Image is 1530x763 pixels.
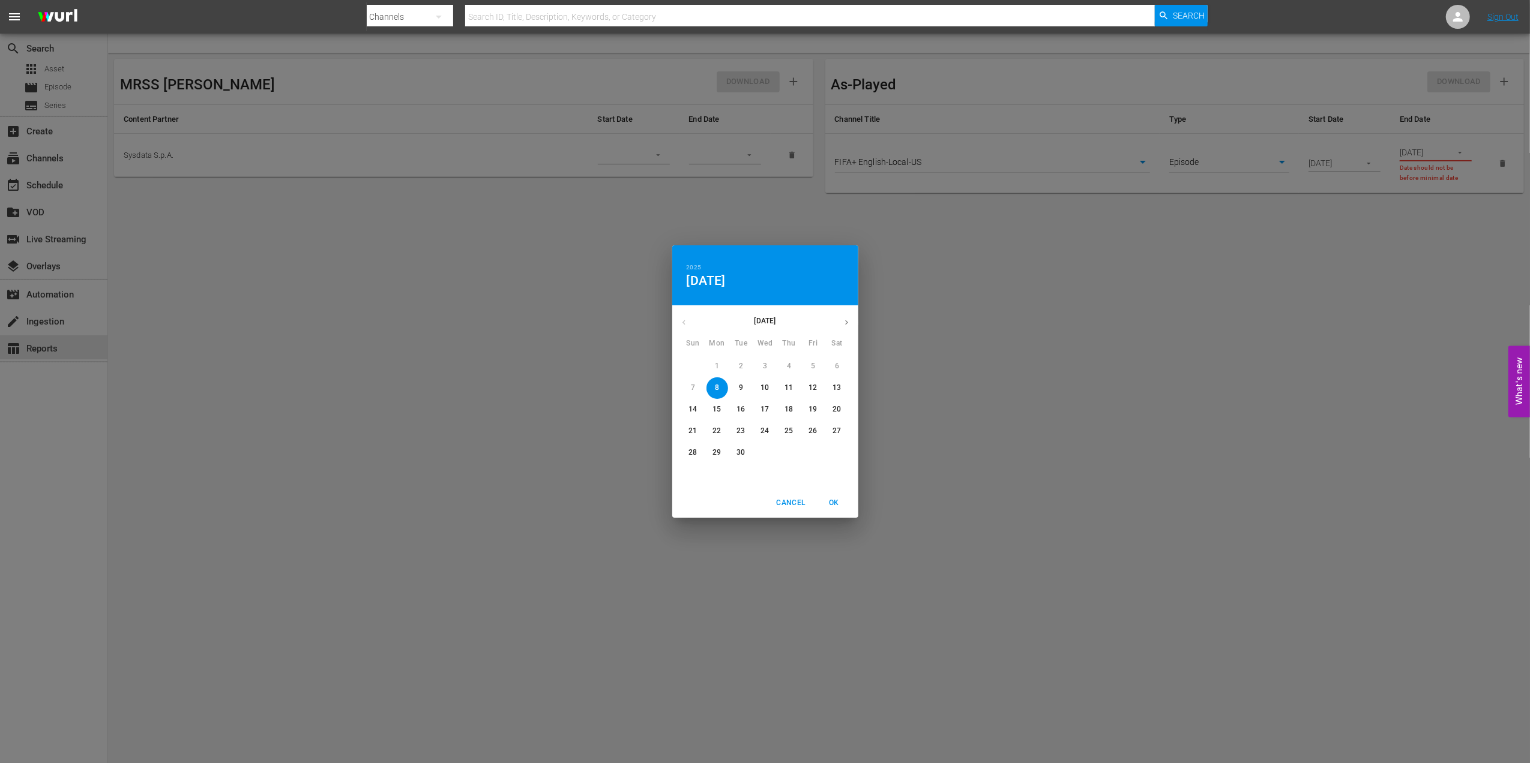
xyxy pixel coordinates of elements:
button: 8 [706,377,728,399]
button: 2025 [687,262,701,273]
p: 24 [760,426,769,436]
button: 17 [754,399,776,420]
button: 23 [730,420,752,442]
p: 8 [715,383,719,393]
button: Open Feedback Widget [1508,346,1530,417]
span: Sat [827,338,848,350]
button: 30 [730,442,752,464]
span: Tue [730,338,752,350]
button: 18 [779,399,800,420]
p: 11 [785,383,793,393]
p: 22 [712,426,721,436]
p: 13 [833,383,841,393]
p: 18 [785,404,793,414]
p: 17 [760,404,769,414]
p: 30 [736,447,745,458]
button: 13 [827,377,848,399]
p: 20 [833,404,841,414]
span: menu [7,10,22,24]
p: 14 [688,404,697,414]
button: 24 [754,420,776,442]
p: 25 [785,426,793,436]
p: 19 [809,404,817,414]
button: 12 [803,377,824,399]
span: Wed [754,338,776,350]
p: 10 [760,383,769,393]
p: 12 [809,383,817,393]
span: Search [1173,5,1205,26]
p: 9 [739,383,743,393]
button: 26 [803,420,824,442]
p: 29 [712,447,721,458]
button: 9 [730,377,752,399]
button: 21 [682,420,704,442]
button: 14 [682,399,704,420]
p: 27 [833,426,841,436]
button: 20 [827,399,848,420]
button: 15 [706,399,728,420]
button: [DATE] [687,273,726,289]
p: 26 [809,426,817,436]
button: 19 [803,399,824,420]
span: Thu [779,338,800,350]
span: Fri [803,338,824,350]
a: Sign Out [1487,12,1519,22]
p: 16 [736,404,745,414]
p: 28 [688,447,697,458]
button: 10 [754,377,776,399]
button: 28 [682,442,704,464]
button: 29 [706,442,728,464]
img: ans4CAIJ8jUAAAAAAAAAAAAAAAAAAAAAAAAgQb4GAAAAAAAAAAAAAAAAAAAAAAAAJMjXAAAAAAAAAAAAAAAAAAAAAAAAgAT5G... [29,3,86,31]
span: OK [820,497,849,509]
button: Cancel [771,493,810,513]
button: 25 [779,420,800,442]
button: 27 [827,420,848,442]
button: OK [815,493,854,513]
p: [DATE] [696,316,835,326]
button: 22 [706,420,728,442]
p: 23 [736,426,745,436]
button: 16 [730,399,752,420]
p: 15 [712,404,721,414]
span: Mon [706,338,728,350]
p: 21 [688,426,697,436]
span: Cancel [776,497,805,509]
span: Sun [682,338,704,350]
button: 11 [779,377,800,399]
